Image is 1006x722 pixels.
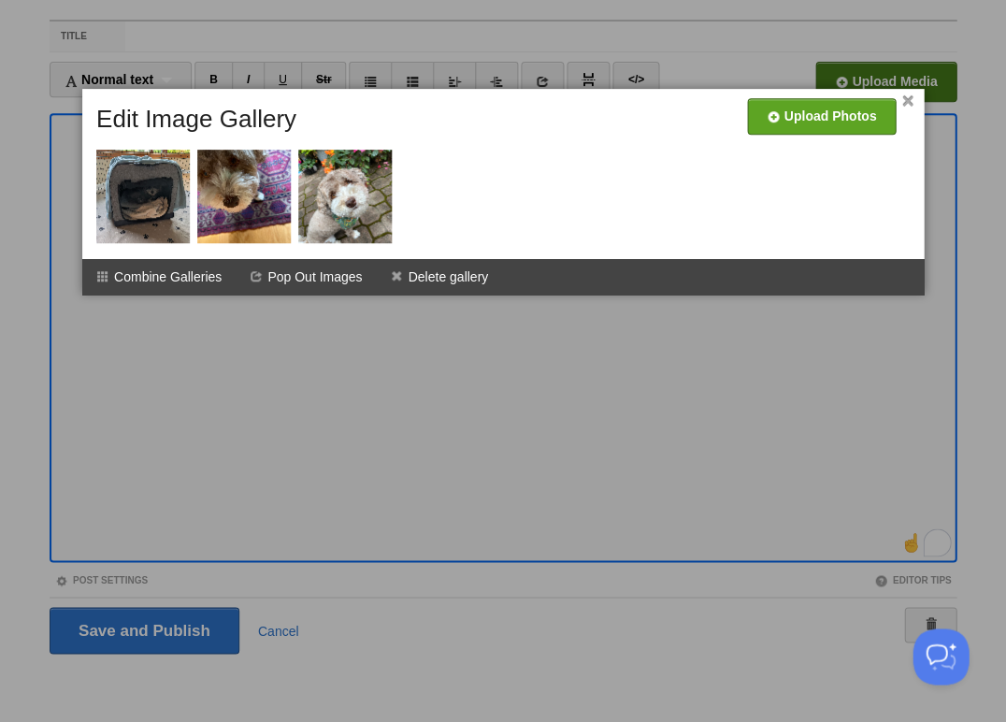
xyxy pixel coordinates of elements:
li: Pop Out Images [236,259,376,295]
img: TlT0I+0VPk2XQatI1VNuKEyaWQM14nHjkOswnTuNkOSXDFPq8b75mNCZX5UCtev6P6R8r0BDX6xjU+2f8AU755j5D4QA0AAAA... [197,150,291,243]
li: Combine Galleries [82,259,236,295]
a: × [901,96,913,107]
img: Au4iXKngVGwnAAAAAElFTkSuQmCC [298,150,392,243]
iframe: Help Scout Beacon - Open [913,628,969,685]
img: YDcABEDuArkVkhCA7gKKgcIRNBUOqt3ZgfaBxsNAm0JAu59BiQYAcPmxab0I0F0AAAAASUVORK5CYII= [96,150,190,243]
li: Delete gallery [376,259,502,295]
h5: Edit Image Gallery [96,106,296,133]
